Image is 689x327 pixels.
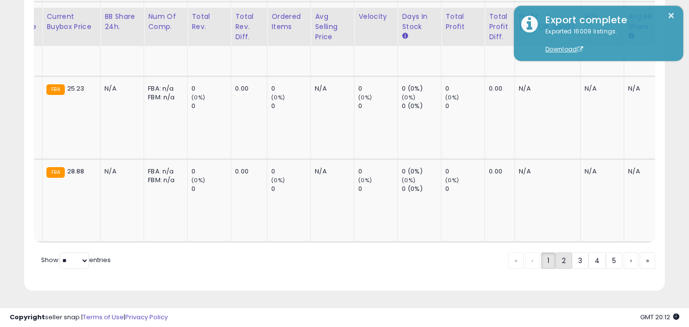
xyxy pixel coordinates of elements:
[519,167,573,176] div: N/A
[402,102,441,110] div: 0 (0%)
[271,84,310,93] div: 0
[235,84,260,93] div: 0.00
[67,84,85,93] span: 25.23
[83,312,124,322] a: Terms of Use
[402,32,408,41] small: Days In Stock.
[402,84,441,93] div: 0 (0%)
[315,167,347,176] div: N/A
[46,12,96,32] div: Current Buybox Price
[606,252,622,269] a: 5
[104,12,140,32] div: BB Share 24h.
[191,102,231,110] div: 0
[191,176,205,184] small: (0%)
[104,167,136,176] div: N/A
[628,167,660,176] div: N/A
[19,12,38,32] div: Ship Price
[572,252,588,269] a: 3
[489,84,507,93] div: 0.00
[585,167,616,176] div: N/A
[519,84,573,93] div: N/A
[358,102,397,110] div: 0
[646,256,649,265] span: »
[191,84,231,93] div: 0
[538,27,676,54] div: Exported 16009 listings.
[271,93,285,101] small: (0%)
[541,252,556,269] a: 1
[445,84,484,93] div: 0
[358,185,397,193] div: 0
[271,12,307,32] div: Ordered Items
[667,10,675,22] button: ×
[104,84,136,93] div: N/A
[445,93,459,101] small: (0%)
[10,313,168,322] div: seller snap | |
[235,12,263,42] div: Total Rev. Diff.
[148,176,180,185] div: FBM: n/a
[538,13,676,27] div: Export complete
[402,93,415,101] small: (0%)
[545,45,583,53] a: Download
[315,84,347,93] div: N/A
[10,312,45,322] strong: Copyright
[489,167,507,176] div: 0.00
[556,252,572,269] a: 2
[46,84,64,95] small: FBA
[271,102,310,110] div: 0
[588,252,606,269] a: 4
[67,167,85,176] span: 28.88
[402,185,441,193] div: 0 (0%)
[125,312,168,322] a: Privacy Policy
[41,255,111,265] span: Show: entries
[191,185,231,193] div: 0
[358,84,397,93] div: 0
[402,12,437,32] div: Days In Stock
[585,84,616,93] div: N/A
[445,167,484,176] div: 0
[358,93,372,101] small: (0%)
[445,102,484,110] div: 0
[402,176,415,184] small: (0%)
[271,185,310,193] div: 0
[148,167,180,176] div: FBA: n/a
[235,167,260,176] div: 0.00
[191,167,231,176] div: 0
[191,12,227,32] div: Total Rev.
[402,167,441,176] div: 0 (0%)
[628,84,660,93] div: N/A
[271,176,285,184] small: (0%)
[271,167,310,176] div: 0
[489,12,511,42] div: Total Profit Diff.
[191,93,205,101] small: (0%)
[358,176,372,184] small: (0%)
[358,167,397,176] div: 0
[630,256,632,265] span: ›
[358,12,394,22] div: Velocity
[46,167,64,178] small: FBA
[640,312,679,322] span: 2025-10-6 20:12 GMT
[148,93,180,102] div: FBM: n/a
[445,176,459,184] small: (0%)
[148,84,180,93] div: FBA: n/a
[315,12,350,42] div: Avg Selling Price
[445,185,484,193] div: 0
[445,12,481,32] div: Total Profit
[148,12,183,32] div: Num of Comp.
